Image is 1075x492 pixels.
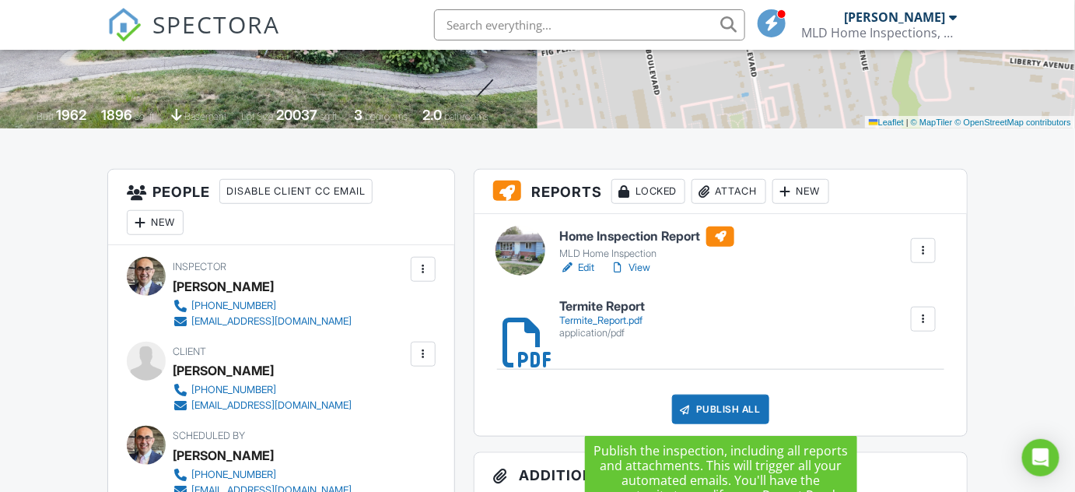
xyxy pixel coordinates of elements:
div: MLD Home Inspection [559,248,734,260]
a: [EMAIL_ADDRESS][DOMAIN_NAME] [173,314,352,329]
div: 2.0 [422,107,442,123]
a: © MapTiler [911,118,953,127]
div: New [127,210,184,235]
a: [PHONE_NUMBER] [173,467,352,483]
div: New [724,462,781,487]
div: [PERSON_NAME] [173,275,274,298]
div: 1962 [56,107,86,123]
div: [PHONE_NUMBER] [191,384,276,396]
span: Client [173,346,206,357]
a: SPECTORA [107,21,280,54]
span: sq. ft. [135,111,156,122]
h6: Termite Report [559,300,645,314]
span: | [906,118,909,127]
a: © OpenStreetMap contributors [955,118,1071,127]
a: [EMAIL_ADDRESS][DOMAIN_NAME] [173,398,352,413]
div: 20037 [276,107,317,123]
div: 1896 [101,107,132,123]
div: [PERSON_NAME] [173,359,274,382]
div: 3 [354,107,362,123]
div: MLD Home Inspections, LLC [802,25,958,40]
div: Termite_Report.pdf [559,315,645,327]
span: Inspector [173,261,226,272]
span: bathrooms [444,111,488,122]
h3: Reports [474,170,967,214]
span: Scheduled By [173,430,245,441]
div: [PHONE_NUMBER] [191,469,276,481]
div: Publish All [672,395,769,424]
span: Built [37,111,54,122]
h3: People [108,170,454,245]
h6: Home Inspection Report [559,227,734,247]
div: [EMAIL_ADDRESS][DOMAIN_NAME] [191,399,352,412]
a: Termite Report Termite_Report.pdf application/pdf [559,300,645,339]
img: The Best Home Inspection Software - Spectora [107,8,142,42]
a: View [610,260,650,276]
div: [PERSON_NAME] [173,444,274,467]
div: New [772,179,829,204]
div: [EMAIL_ADDRESS][DOMAIN_NAME] [191,315,352,328]
span: SPECTORA [152,8,280,40]
div: Locked [611,179,685,204]
a: Edit [559,260,594,276]
input: Search everything... [434,9,745,40]
a: [PHONE_NUMBER] [173,298,352,314]
span: basement [184,111,226,122]
span: sq.ft. [320,111,339,122]
a: Home Inspection Report MLD Home Inspection [559,227,734,261]
div: Disable Client CC Email [219,179,373,204]
span: bedrooms [365,111,408,122]
a: Leaflet [869,118,904,127]
div: application/pdf [559,327,645,339]
a: [PHONE_NUMBER] [173,382,352,398]
div: Attach [692,179,766,204]
div: Open Intercom Messenger [1022,439,1059,476]
span: Lot Size [241,111,274,122]
div: [PERSON_NAME] [845,9,946,25]
div: [PHONE_NUMBER] [191,300,276,312]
